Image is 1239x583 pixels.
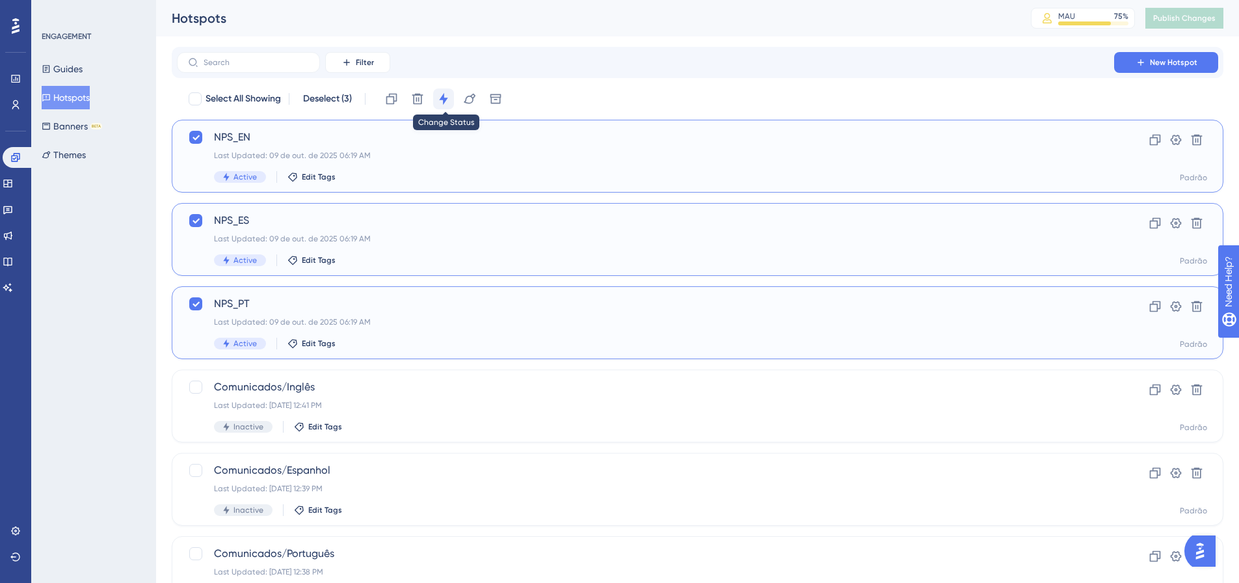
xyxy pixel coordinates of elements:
button: Deselect (3) [297,87,357,111]
button: Publish Changes [1145,8,1223,29]
button: Edit Tags [287,338,336,349]
div: Last Updated: 09 de out. de 2025 06:19 AM [214,234,1077,244]
button: Guides [42,57,83,81]
button: Edit Tags [287,255,336,265]
span: Comunicados/Inglês [214,379,1077,395]
div: Padrão [1180,172,1207,183]
span: NPS_ES [214,213,1077,228]
button: Edit Tags [294,505,342,515]
div: 75 % [1114,11,1128,21]
div: Last Updated: 09 de out. de 2025 06:19 AM [214,317,1077,327]
span: Inactive [233,422,263,432]
span: Comunicados/Espanhol [214,463,1077,478]
span: Deselect (3) [303,91,352,107]
span: Comunicados/Português [214,546,1077,562]
button: Edit Tags [294,422,342,432]
button: Edit Tags [287,172,336,182]
div: ENGAGEMENT [42,31,91,42]
span: Active [233,338,257,349]
button: Hotspots [42,86,90,109]
span: Need Help? [31,3,81,19]
div: BETA [90,123,102,129]
span: Publish Changes [1153,13,1216,23]
div: Padrão [1180,506,1207,516]
span: Inactive [233,505,263,515]
span: Edit Tags [308,422,342,432]
div: Padrão [1180,339,1207,349]
div: Padrão [1180,256,1207,266]
span: Edit Tags [302,255,336,265]
span: Edit Tags [302,338,336,349]
div: Hotspots [172,9,998,27]
span: Active [233,172,257,182]
div: Padrão [1180,422,1207,433]
div: Last Updated: [DATE] 12:41 PM [214,400,1077,411]
span: NPS_EN [214,129,1077,145]
span: Filter [356,57,374,68]
span: Edit Tags [308,505,342,515]
span: Select All Showing [206,91,281,107]
div: Last Updated: 09 de out. de 2025 06:19 AM [214,150,1077,161]
span: New Hotspot [1150,57,1197,68]
span: Active [233,255,257,265]
div: MAU [1058,11,1075,21]
button: Themes [42,143,86,167]
button: BannersBETA [42,115,102,138]
input: Search [204,58,309,67]
iframe: UserGuiding AI Assistant Launcher [1184,532,1223,571]
button: Filter [325,52,390,73]
span: NPS_PT [214,296,1077,312]
span: Edit Tags [302,172,336,182]
div: Last Updated: [DATE] 12:39 PM [214,483,1077,494]
button: New Hotspot [1114,52,1218,73]
div: Last Updated: [DATE] 12:38 PM [214,567,1077,577]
